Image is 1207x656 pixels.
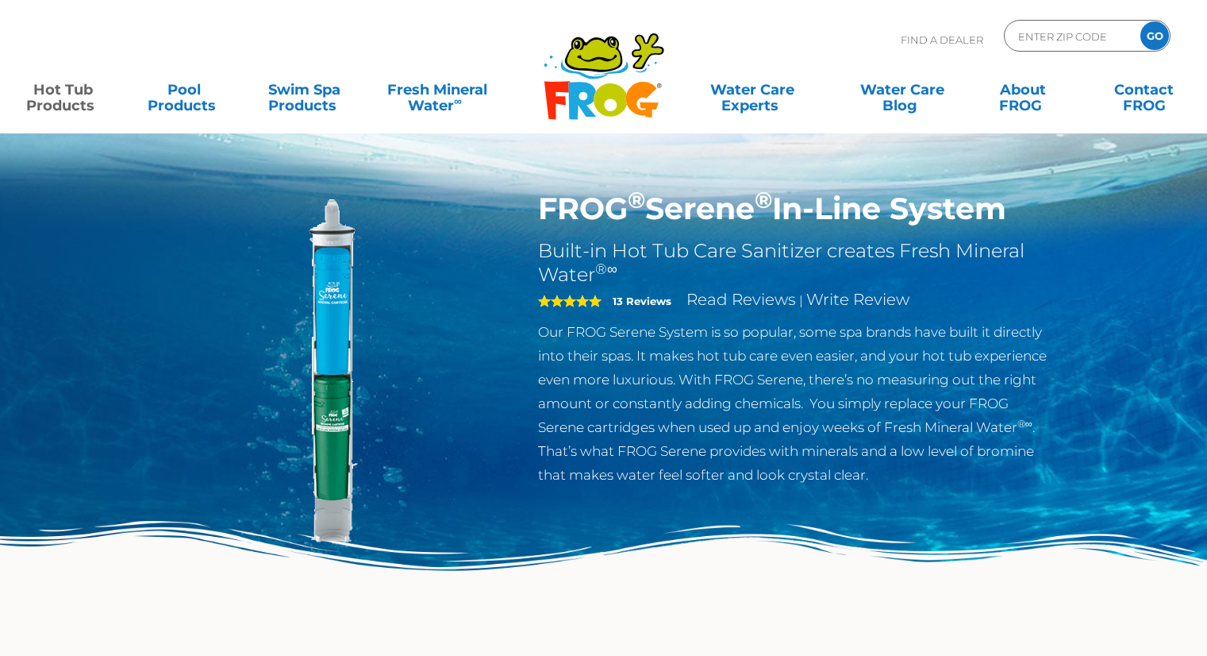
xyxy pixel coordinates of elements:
[1097,74,1191,106] a: ContactFROG
[136,74,230,106] a: PoolProducts
[1017,418,1032,430] sup: ®∞
[538,320,1056,487] p: Our FROG Serene System is so popular, some spa brands have built it directly into their spas. It ...
[613,295,671,307] strong: 13 Reviews
[538,239,1056,287] h2: Built-in Hot Tub Care Sanitizer creates Fresh Mineral Water
[755,186,772,214] sup: ®
[799,293,803,308] span: |
[538,295,602,307] span: 5
[806,290,909,309] a: Write Review
[1140,21,1169,50] input: GO
[379,74,496,106] a: Fresh MineralWater∞
[16,74,110,106] a: Hot TubProducts
[152,191,515,554] img: serene-inline.png
[675,74,828,106] a: Water CareExperts
[258,74,352,106] a: Swim SpaProducts
[628,186,645,214] sup: ®
[595,260,617,278] sup: ®∞
[454,95,462,107] sup: ∞
[538,191,1056,227] h1: FROG Serene In-Line System
[976,74,1070,106] a: AboutFROG
[686,290,796,309] a: Read Reviews
[855,74,949,106] a: Water CareBlog
[901,20,983,60] p: Find A Dealer
[1017,25,1124,48] input: Zip Code Form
